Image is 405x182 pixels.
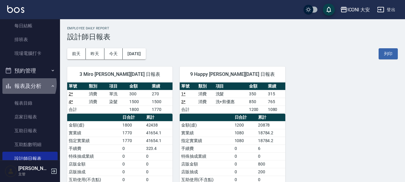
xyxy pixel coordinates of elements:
td: 1200 [233,121,256,129]
button: 列印 [379,48,398,59]
td: 金額(虛) [67,121,121,129]
td: 店販抽成 [67,168,121,176]
td: 0 [121,152,145,160]
a: 報表目錄 [2,96,58,110]
h3: 設計師日報表 [67,33,398,41]
td: 洗+剪優惠 [214,98,247,106]
td: 消費 [197,90,214,98]
th: 項目 [214,82,247,90]
button: 預約管理 [2,63,58,79]
p: 主管 [18,172,49,177]
button: 今天 [104,48,123,59]
a: 互助日報表 [2,124,58,138]
td: 指定實業績 [67,137,121,145]
td: 18784.2 [256,137,285,145]
td: 1080 [233,129,256,137]
th: 日合計 [121,114,145,121]
td: 6 [256,145,285,152]
a: 每日結帳 [2,19,58,33]
td: 手續費 [180,145,233,152]
td: 323.4 [145,145,173,152]
td: 18784.2 [256,129,285,137]
td: 0 [233,145,256,152]
td: 0 [145,160,173,168]
button: ICONI 大安 [338,4,373,16]
a: 現場電腦打卡 [2,46,58,60]
button: 前天 [67,48,86,59]
button: 昨天 [86,48,104,59]
th: 業績 [266,82,285,90]
h2: Employee Daily Report [67,26,398,30]
button: 報表及分析 [2,78,58,94]
td: 800 [256,160,285,168]
td: 0 [233,160,256,168]
td: 350 [247,90,266,98]
td: 店販抽成 [180,168,233,176]
th: 類別 [87,82,107,90]
td: 1800 [128,106,150,113]
th: 金額 [247,82,266,90]
td: 1500 [150,98,172,106]
a: 店家日報表 [2,110,58,124]
td: 金額(虛) [180,121,233,129]
td: 實業績 [67,129,121,137]
button: [DATE] [123,48,145,59]
td: 1500 [128,98,150,106]
td: 消費 [87,98,107,106]
td: 染髮 [108,98,128,106]
td: 41654.1 [145,137,173,145]
td: 洗髮 [214,90,247,98]
th: 項目 [108,82,128,90]
th: 金額 [128,82,150,90]
td: 店販金額 [67,160,121,168]
td: 0 [233,152,256,160]
td: 0 [256,152,285,160]
table: a dense table [180,82,285,114]
td: 消費 [87,90,107,98]
table: a dense table [67,82,172,114]
td: 實業績 [180,129,233,137]
td: 特殊抽成業績 [180,152,233,160]
th: 單號 [180,82,197,90]
td: 指定實業績 [180,137,233,145]
th: 累計 [256,114,285,121]
span: 3 Miro [PERSON_NAME][DATE] 日報表 [74,71,165,77]
td: 1770 [121,129,145,137]
span: 9 Happy [PERSON_NAME][DATE] 日報表 [187,71,278,77]
th: 累計 [145,114,173,121]
td: 0 [121,160,145,168]
td: 0 [145,168,173,176]
td: 消費 [197,98,214,106]
td: 270 [150,90,172,98]
td: 合計 [67,106,87,113]
th: 業績 [150,82,172,90]
td: 手續費 [67,145,121,152]
td: 765 [266,98,285,106]
td: 單洗 [108,90,128,98]
img: Person [5,165,17,177]
button: 登出 [375,4,398,15]
img: Logo [7,5,24,13]
td: 合計 [180,106,197,113]
td: 0 [121,145,145,152]
td: 0 [145,152,173,160]
a: 設計師日報表 [2,152,58,166]
a: 互助點數明細 [2,138,58,151]
th: 類別 [197,82,214,90]
td: 315 [266,90,285,98]
td: 0 [121,168,145,176]
td: 特殊抽成業績 [67,152,121,160]
td: 1200 [247,106,266,113]
th: 單號 [67,82,87,90]
th: 日合計 [233,114,256,121]
h5: [PERSON_NAME] [18,166,49,172]
td: 20878 [256,121,285,129]
div: ICONI 大安 [347,6,370,13]
td: 1080 [233,137,256,145]
td: 1770 [150,106,172,113]
td: 0 [233,168,256,176]
button: save [323,4,335,16]
td: 1800 [121,121,145,129]
td: 店販金額 [180,160,233,168]
td: 1770 [121,137,145,145]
